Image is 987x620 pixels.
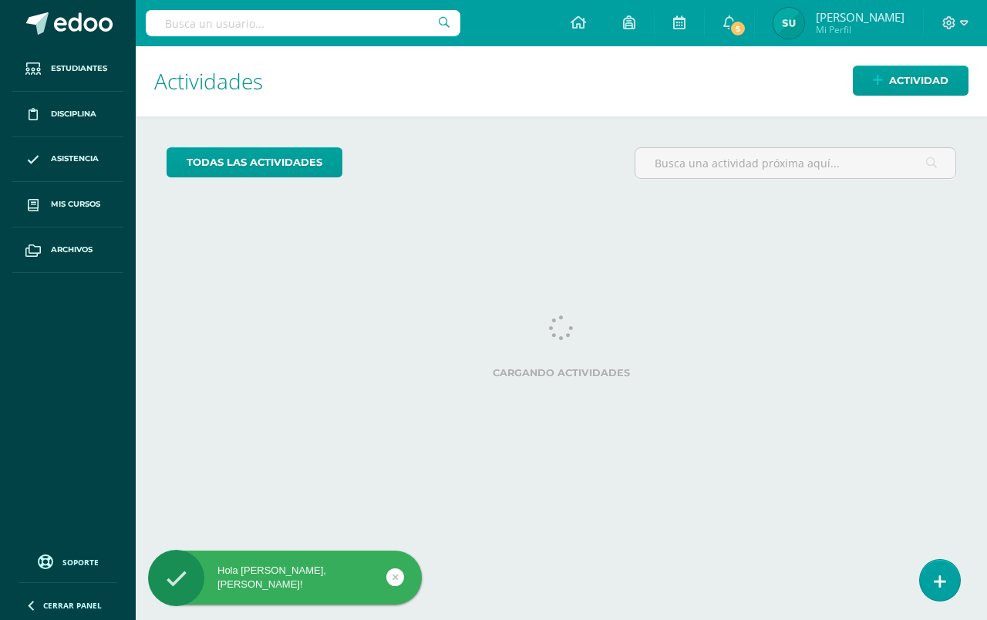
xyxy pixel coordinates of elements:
[51,153,99,165] span: Asistencia
[12,46,123,92] a: Estudiantes
[167,147,342,177] a: todas las Actividades
[51,108,96,120] span: Disciplina
[167,367,956,379] label: Cargando actividades
[51,62,107,75] span: Estudiantes
[12,92,123,137] a: Disciplina
[148,564,422,591] div: Hola [PERSON_NAME], [PERSON_NAME]!
[816,9,904,25] span: [PERSON_NAME]
[889,66,948,95] span: Actividad
[51,198,100,211] span: Mis cursos
[729,20,746,37] span: 5
[146,10,460,36] input: Busca un usuario...
[635,148,955,178] input: Busca una actividad próxima aquí...
[853,66,968,96] a: Actividad
[12,137,123,183] a: Asistencia
[154,46,968,116] h1: Actividades
[816,23,904,36] span: Mi Perfil
[43,600,102,611] span: Cerrar panel
[12,182,123,227] a: Mis cursos
[773,8,804,39] img: dbe70acb003cb340b9a2d7461d68d99b.png
[12,227,123,273] a: Archivos
[51,244,93,256] span: Archivos
[19,551,117,571] a: Soporte
[62,557,99,568] span: Soporte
